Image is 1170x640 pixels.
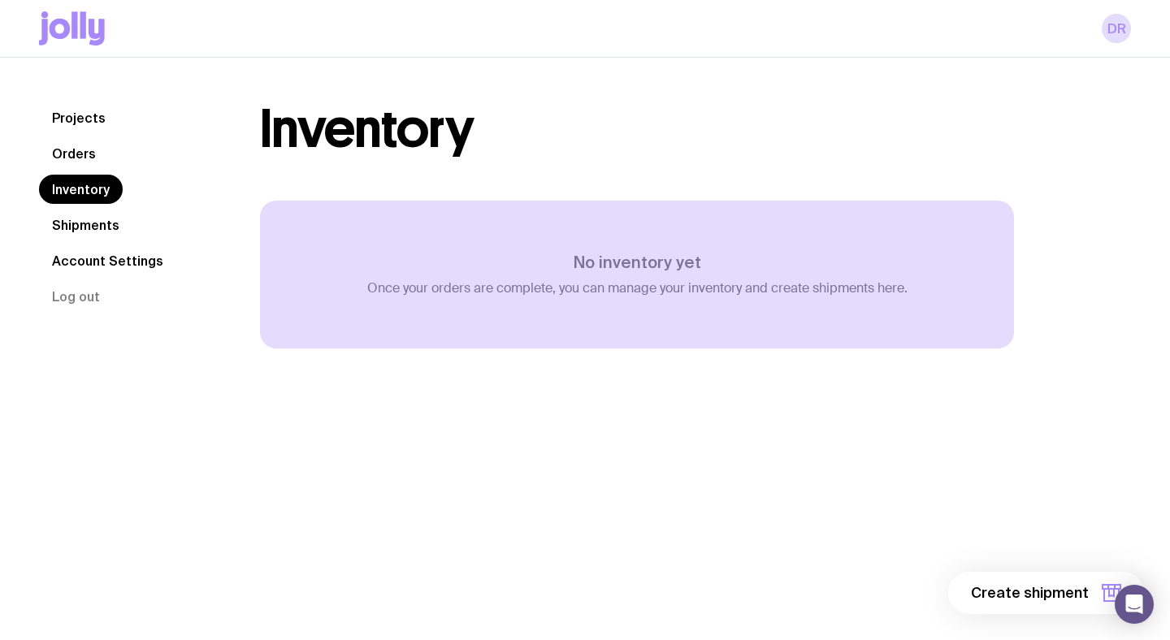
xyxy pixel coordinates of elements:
h3: No inventory yet [367,253,908,272]
a: Inventory [39,175,123,204]
a: Account Settings [39,246,176,275]
button: Log out [39,282,113,311]
a: DR [1102,14,1131,43]
div: Open Intercom Messenger [1115,585,1154,624]
span: Create shipment [971,583,1089,603]
p: Once your orders are complete, you can manage your inventory and create shipments here. [367,280,908,296]
a: Shipments [39,210,132,240]
a: Orders [39,139,109,168]
a: Projects [39,103,119,132]
button: Create shipment [948,572,1144,614]
h1: Inventory [260,103,474,155]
